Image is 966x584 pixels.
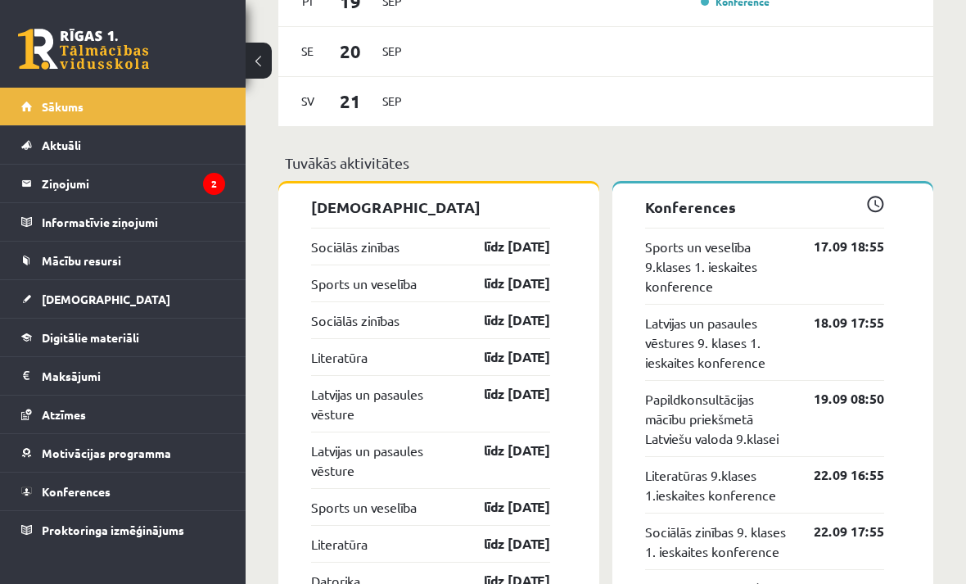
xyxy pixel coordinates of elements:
[21,126,225,164] a: Aktuāli
[455,497,550,517] a: līdz [DATE]
[325,38,376,65] span: 20
[203,173,225,195] i: 2
[311,274,417,293] a: Sports un veselība
[645,465,789,505] a: Literatūras 9.klases 1.ieskaites konference
[789,313,884,333] a: 18.09 17:55
[325,88,376,115] span: 21
[21,319,225,356] a: Digitālie materiāli
[311,497,417,517] a: Sports un veselība
[42,203,225,241] legend: Informatīvie ziņojumi
[42,138,81,152] span: Aktuāli
[455,441,550,460] a: līdz [DATE]
[42,165,225,202] legend: Ziņojumi
[21,396,225,433] a: Atzīmes
[455,237,550,256] a: līdz [DATE]
[18,29,149,70] a: Rīgas 1. Tālmācības vidusskola
[311,196,550,218] p: [DEMOGRAPHIC_DATA]
[21,473,225,510] a: Konferences
[21,88,225,125] a: Sākums
[645,313,789,372] a: Latvijas un pasaules vēstures 9. klases 1. ieskaites konference
[21,242,225,279] a: Mācību resursi
[42,357,225,395] legend: Maksājumi
[42,484,111,499] span: Konferences
[311,310,399,330] a: Sociālās zinības
[21,203,225,241] a: Informatīvie ziņojumi
[455,384,550,404] a: līdz [DATE]
[645,522,789,561] a: Sociālās zinības 9. klases 1. ieskaites konference
[455,274,550,293] a: līdz [DATE]
[42,523,184,537] span: Proktoringa izmēģinājums
[311,237,399,256] a: Sociālās zinības
[291,88,325,114] span: Sv
[311,534,368,554] a: Literatūra
[42,446,171,460] span: Motivācijas programma
[789,389,884,409] a: 19.09 08:50
[21,280,225,318] a: [DEMOGRAPHIC_DATA]
[455,347,550,367] a: līdz [DATE]
[42,292,170,306] span: [DEMOGRAPHIC_DATA]
[311,384,455,423] a: Latvijas un pasaules vēsture
[285,152,927,174] p: Tuvākās aktivitātes
[789,237,884,256] a: 17.09 18:55
[291,38,325,64] span: Se
[789,465,884,485] a: 22.09 16:55
[42,407,86,422] span: Atzīmes
[645,389,789,448] a: Papildkonsultācijas mācību priekšmetā Latviešu valoda 9.klasei
[375,88,409,114] span: Sep
[455,534,550,554] a: līdz [DATE]
[21,511,225,549] a: Proktoringa izmēģinājums
[311,441,455,480] a: Latvijas un pasaules vēsture
[21,165,225,202] a: Ziņojumi2
[455,310,550,330] a: līdz [DATE]
[645,196,884,218] p: Konferences
[311,347,368,367] a: Literatūra
[375,38,409,64] span: Sep
[42,99,84,114] span: Sākums
[21,434,225,472] a: Motivācijas programma
[42,330,139,345] span: Digitālie materiāli
[42,253,121,268] span: Mācību resursi
[645,237,789,296] a: Sports un veselība 9.klases 1. ieskaites konference
[789,522,884,541] a: 22.09 17:55
[21,357,225,395] a: Maksājumi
